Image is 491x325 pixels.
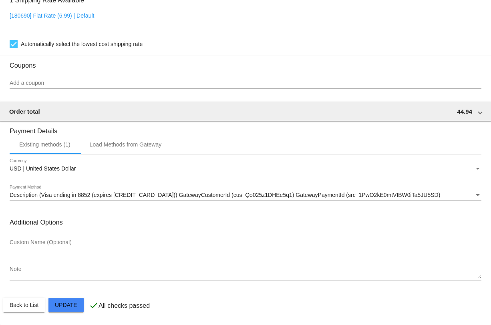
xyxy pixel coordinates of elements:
h3: Additional Options [10,219,481,226]
span: 44.94 [457,108,472,115]
span: Description (Visa ending in 8852 (expires [CREDIT_CARD_DATA])) GatewayCustomerId (cus_Qo025z1DHEe... [10,192,440,198]
span: USD | United States Dollar [10,165,76,172]
input: Add a coupon [10,80,481,86]
p: All checks passed [99,302,150,309]
span: Automatically select the lowest cost shipping rate [21,39,143,49]
button: Update [48,298,84,312]
mat-select: Payment Method [10,192,481,199]
div: Load Methods from Gateway [90,141,162,148]
mat-icon: check [89,301,99,310]
a: [180690] Flat Rate (6.99) | Default [10,12,94,19]
h3: Coupons [10,56,481,69]
input: Custom Name (Optional) [10,239,82,246]
span: Order total [9,108,40,115]
span: Update [55,302,77,308]
span: Back to List [10,302,38,308]
div: Existing methods (1) [19,141,70,148]
mat-select: Currency [10,166,481,172]
button: Back to List [3,298,45,312]
h3: Payment Details [10,121,481,135]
